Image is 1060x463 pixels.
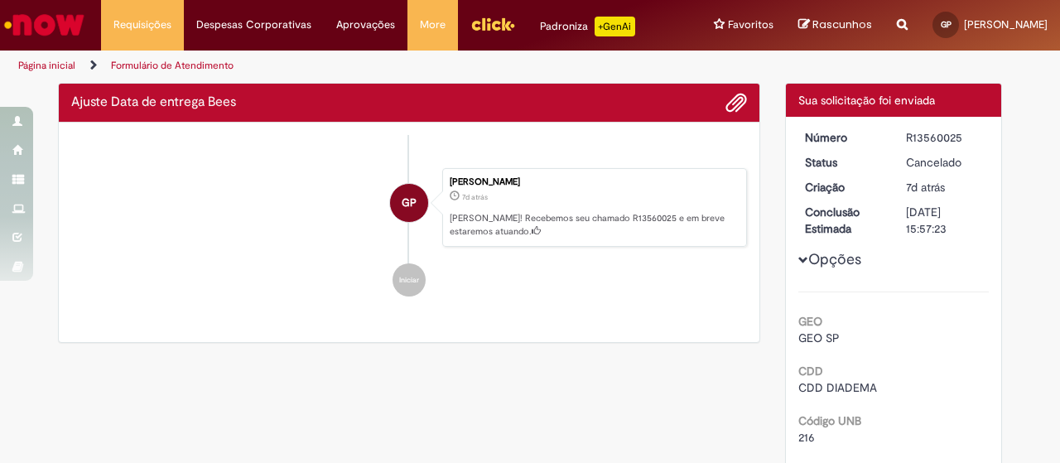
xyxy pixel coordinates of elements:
[540,17,635,36] div: Padroniza
[793,179,894,195] dt: Criação
[390,184,428,222] div: Guilherme Vitor De Paula
[941,19,952,30] span: GP
[18,59,75,72] a: Página inicial
[336,17,395,33] span: Aprovações
[470,12,515,36] img: click_logo_yellow_360x200.png
[964,17,1048,31] span: [PERSON_NAME]
[71,168,747,248] li: Guilherme Vitor De Paula
[462,192,488,202] span: 7d atrás
[906,129,983,146] div: R13560025
[798,380,877,395] span: CDD DIADEMA
[798,93,935,108] span: Sua solicitação foi enviada
[798,17,872,33] a: Rascunhos
[798,330,840,345] span: GEO SP
[450,177,738,187] div: [PERSON_NAME]
[595,17,635,36] p: +GenAi
[196,17,311,33] span: Despesas Corporativas
[798,314,822,329] b: GEO
[906,154,983,171] div: Cancelado
[906,204,983,237] div: [DATE] 15:57:23
[906,179,983,195] div: 23/09/2025 15:57:20
[450,212,738,238] p: [PERSON_NAME]! Recebemos seu chamado R13560025 e em breve estaremos atuando.
[798,413,861,428] b: Código UNB
[113,17,171,33] span: Requisições
[798,430,815,445] span: 216
[71,95,236,110] h2: Ajuste Data de entrega Bees Histórico de tíquete
[111,59,234,72] a: Formulário de Atendimento
[793,129,894,146] dt: Número
[12,51,694,81] ul: Trilhas de página
[793,204,894,237] dt: Conclusão Estimada
[728,17,773,33] span: Favoritos
[462,192,488,202] time: 23/09/2025 15:57:20
[420,17,446,33] span: More
[2,8,87,41] img: ServiceNow
[812,17,872,32] span: Rascunhos
[906,180,945,195] time: 23/09/2025 15:57:20
[793,154,894,171] dt: Status
[402,183,417,223] span: GP
[725,92,747,113] button: Adicionar anexos
[798,364,823,379] b: CDD
[906,180,945,195] span: 7d atrás
[71,135,747,314] ul: Histórico de tíquete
